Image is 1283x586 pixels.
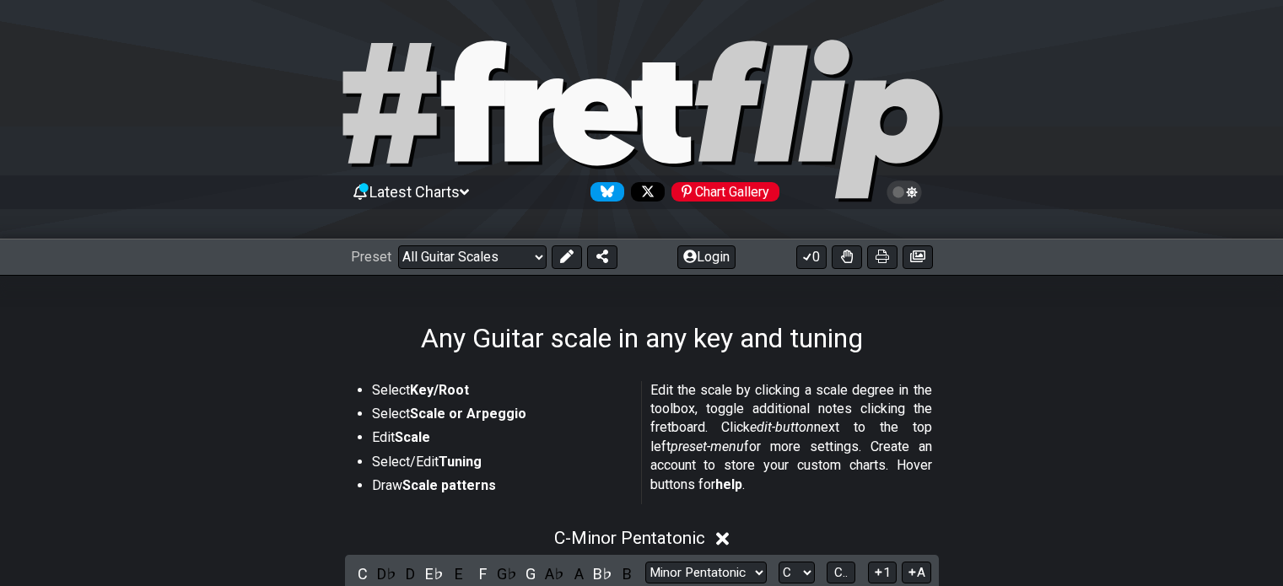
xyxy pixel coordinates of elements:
span: C - Minor Pentatonic [554,528,705,548]
button: Share Preset [587,245,617,269]
select: Scale [645,562,767,584]
div: toggle pitch class [423,562,445,585]
strong: Scale patterns [402,477,496,493]
a: Follow #fretflip at Bluesky [584,182,624,202]
div: toggle pitch class [568,562,590,585]
button: Create image [903,245,933,269]
strong: Scale or Arpeggio [410,406,526,422]
li: Draw [372,476,630,500]
span: Toggle light / dark theme [895,185,914,200]
em: preset-menu [671,438,744,454]
p: Edit the scale by clicking a scale degree in the toolbox, toggle additional notes clicking the fr... [650,381,932,494]
div: toggle pitch class [592,562,614,585]
em: edit-button [750,419,814,435]
li: Select/Edit [372,453,630,476]
div: toggle pitch class [472,562,493,585]
span: Latest Charts [369,183,460,201]
button: A [902,562,931,584]
div: toggle pitch class [616,562,638,585]
button: 0 [796,245,827,269]
strong: Tuning [439,454,482,470]
button: Login [677,245,736,269]
a: #fretflip at Pinterest [665,182,779,202]
div: toggle pitch class [496,562,518,585]
button: C.. [827,562,855,584]
a: Follow #fretflip at X [624,182,665,202]
button: 1 [868,562,897,584]
span: C.. [834,565,848,580]
strong: Key/Root [410,382,469,398]
div: toggle pitch class [400,562,422,585]
div: toggle pitch class [520,562,542,585]
button: Toggle Dexterity for all fretkits [832,245,862,269]
li: Edit [372,428,630,452]
div: toggle pitch class [544,562,566,585]
div: toggle pitch class [375,562,397,585]
button: Edit Preset [552,245,582,269]
strong: help [715,476,742,492]
div: toggle pitch class [448,562,470,585]
button: Print [867,245,898,269]
li: Select [372,381,630,405]
span: Preset [351,249,391,265]
select: Preset [398,245,547,269]
li: Select [372,405,630,428]
select: Tonic/Root [779,562,815,584]
div: toggle pitch class [352,562,374,585]
strong: Scale [395,429,430,445]
h1: Any Guitar scale in any key and tuning [421,322,863,354]
div: Chart Gallery [671,182,779,202]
